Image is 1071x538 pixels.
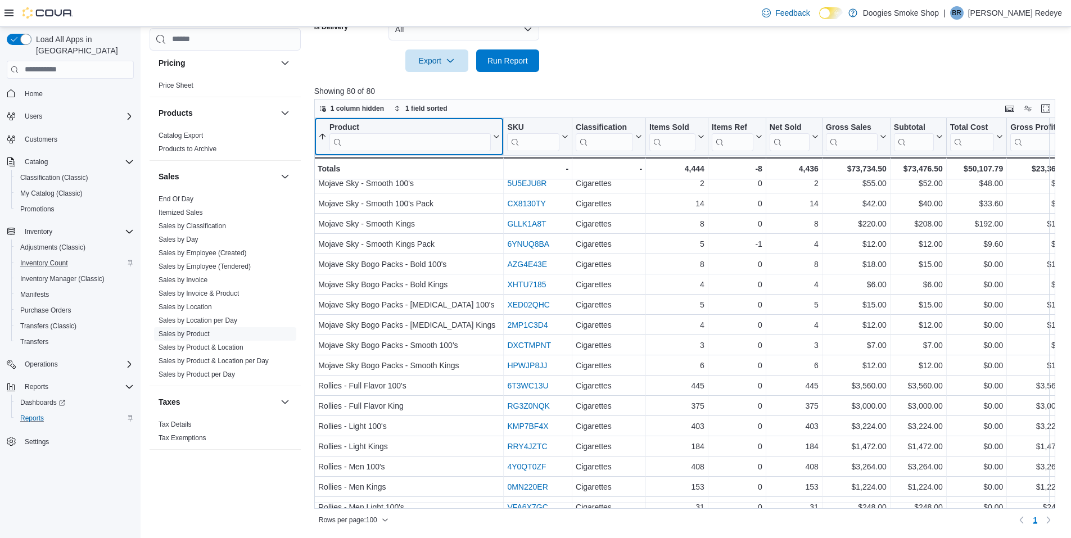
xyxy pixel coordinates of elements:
a: Dashboards [11,395,138,410]
button: Inventory [20,225,57,238]
div: Classification [576,122,633,151]
div: Mojave Sky Bogo Packs - Smooth Kings [318,359,500,372]
span: Price Sheet [159,81,193,90]
button: Product [318,122,500,151]
div: 0 [712,278,762,291]
span: Transfers [16,335,134,349]
a: CX8130TY [507,199,545,208]
div: 6 [649,359,704,372]
div: Gross Sales [826,122,878,133]
div: Items Sold [649,122,695,151]
a: Sales by Location [159,303,212,311]
a: Sales by Classification [159,222,226,230]
span: Transfers [20,337,48,346]
div: Mojave Sky - Smooth Kings Pack [318,237,500,251]
a: End Of Day [159,195,193,203]
span: My Catalog (Classic) [16,187,134,200]
span: Inventory Count [20,259,68,268]
div: Subtotal [894,122,934,151]
div: $15.00 [1010,298,1071,311]
span: Inventory [20,225,134,238]
button: Promotions [11,201,138,217]
span: Transfers (Classic) [20,322,76,331]
div: $15.00 [1010,257,1071,271]
span: Products to Archive [159,144,216,153]
a: Transfers (Classic) [16,319,81,333]
div: $16.00 [1010,217,1071,230]
span: Inventory Count [16,256,134,270]
div: Mojave Sky Bogo Packs - Smooth 100's [318,338,500,352]
div: 8 [649,217,704,230]
div: Gross Sales [826,122,878,151]
div: $12.00 [826,237,887,251]
button: Classification [576,122,642,151]
a: Tax Exemptions [159,434,206,442]
div: SKU [507,122,559,133]
button: Inventory Count [11,255,138,271]
div: $7.00 [894,338,943,352]
button: Keyboard shortcuts [1003,102,1016,115]
span: Settings [20,434,134,448]
div: 0 [712,257,762,271]
div: 8 [770,257,819,271]
button: Inventory Manager (Classic) [11,271,138,287]
a: Sales by Invoice [159,276,207,284]
div: 4 [770,278,819,291]
div: 14 [770,197,819,210]
div: 0 [712,318,762,332]
div: $33.60 [950,197,1003,210]
button: Sales [278,170,292,183]
a: GLLK1A8T [507,219,546,228]
span: Reports [20,380,134,394]
a: Transfers [16,335,53,349]
a: Reports [16,412,48,425]
button: Users [2,108,138,124]
div: $73,734.50 [826,162,887,175]
div: $0.00 [950,278,1003,291]
button: My Catalog (Classic) [11,186,138,201]
button: Gross Sales [826,122,887,151]
div: $15.00 [894,298,943,311]
button: Users [20,110,47,123]
div: Product [329,122,491,133]
button: Operations [20,358,62,371]
a: 2MP1C3D4 [507,320,548,329]
a: Sales by Product [159,330,210,338]
button: Classification (Classic) [11,170,138,186]
div: Items Ref [712,122,753,151]
button: Run Report [476,49,539,72]
button: Taxes [159,396,276,408]
span: Inventory [25,227,52,236]
a: Sales by Day [159,236,198,243]
span: Run Report [487,55,528,66]
div: $52.00 [894,177,943,190]
span: Sales by Employee (Tendered) [159,262,251,271]
button: Transfers [11,334,138,350]
span: Sales by Product [159,329,210,338]
button: Adjustments (Classic) [11,239,138,255]
div: Mojave Sky Bogo Packs - Bold Kings [318,278,500,291]
div: Product [329,122,491,151]
span: Adjustments (Classic) [20,243,85,252]
div: $50,107.79 [950,162,1003,175]
div: $15.00 [894,257,943,271]
a: Catalog Export [159,132,203,139]
div: Totals [318,162,500,175]
div: $12.00 [826,318,887,332]
div: Mojave Sky Bogo Packs - [MEDICAL_DATA] Kings [318,318,500,332]
div: Items Sold [649,122,695,133]
div: $220.00 [826,217,887,230]
div: Cigarettes [576,359,642,372]
a: Sales by Product & Location [159,343,243,351]
nav: Complex example [7,81,134,479]
span: Sales by Location per Day [159,316,237,325]
div: $0.00 [950,338,1003,352]
span: Operations [25,360,58,369]
div: $0.00 [950,257,1003,271]
a: VFA6X7GC [507,503,548,512]
span: Customers [20,132,134,146]
a: Customers [20,133,62,146]
div: 2 [649,177,704,190]
div: 0 [712,217,762,230]
span: Sales by Invoice [159,275,207,284]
